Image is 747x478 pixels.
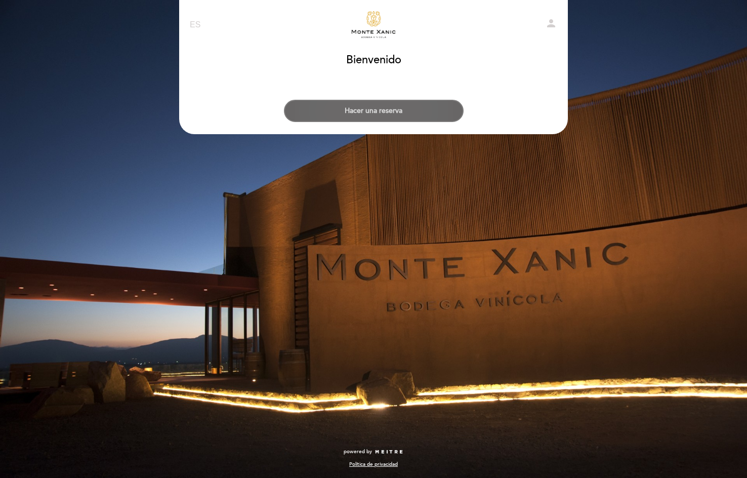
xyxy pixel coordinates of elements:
a: Experiencias Excepcionales [PERSON_NAME] [310,11,437,39]
button: person [545,17,557,33]
img: MEITRE [375,450,403,455]
a: powered by [344,448,403,455]
i: person [545,17,557,29]
span: powered by [344,448,372,455]
button: Hacer una reserva [284,100,464,122]
h1: Bienvenido [346,54,401,66]
a: Política de privacidad [349,461,398,468]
